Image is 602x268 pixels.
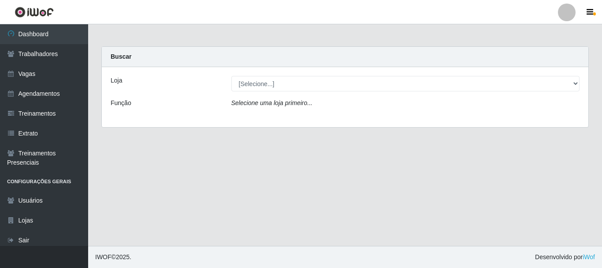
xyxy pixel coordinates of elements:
span: © 2025 . [95,253,131,262]
img: CoreUI Logo [15,7,54,18]
span: Desenvolvido por [535,253,595,262]
i: Selecione uma loja primeiro... [231,99,312,106]
label: Função [111,98,131,108]
span: IWOF [95,253,111,260]
a: iWof [583,253,595,260]
strong: Buscar [111,53,131,60]
label: Loja [111,76,122,85]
